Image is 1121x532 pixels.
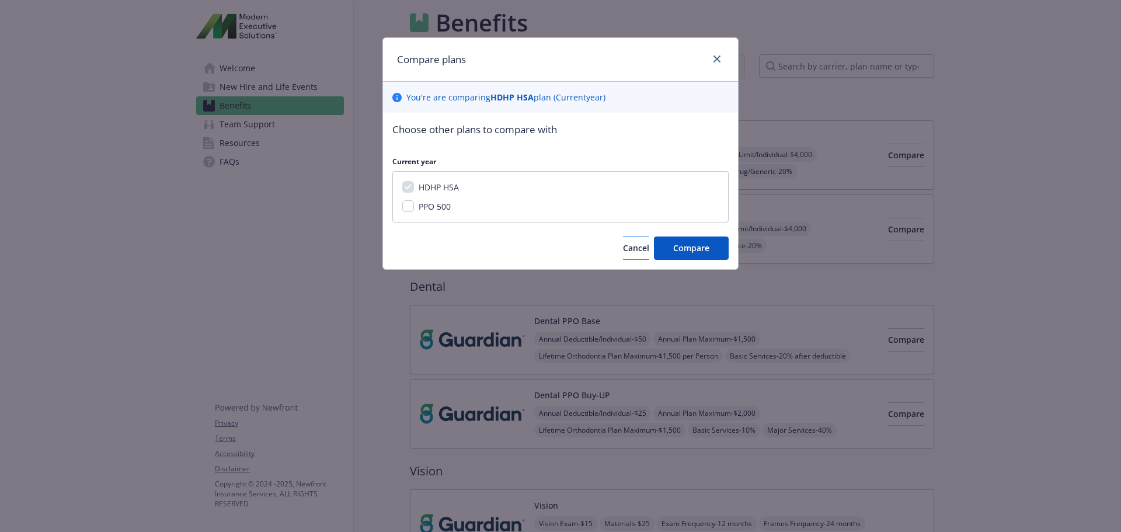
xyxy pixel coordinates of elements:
[710,52,724,66] a: close
[490,92,534,103] b: HDHP HSA
[623,242,649,253] span: Cancel
[392,122,729,137] p: Choose other plans to compare with
[419,201,451,212] span: PPO 500
[419,182,459,193] span: HDHP HSA
[673,242,709,253] span: Compare
[654,237,729,260] button: Compare
[397,52,466,67] h1: Compare plans
[392,157,729,166] p: Current year
[623,237,649,260] button: Cancel
[406,91,605,103] p: You ' re are comparing plan ( Current year)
